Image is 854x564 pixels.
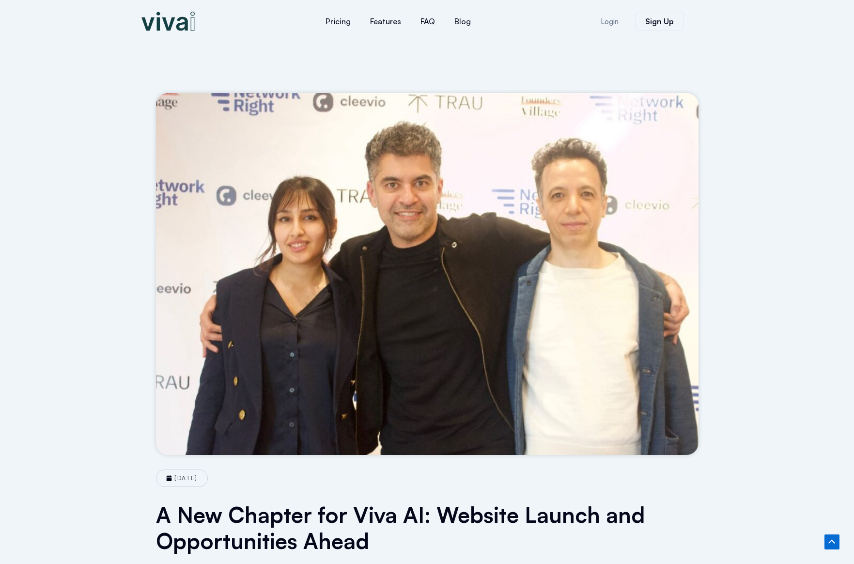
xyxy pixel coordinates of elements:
a: Features [360,10,411,33]
span: Login [601,18,619,25]
a: Sign Up [635,12,684,31]
time: [DATE] [174,474,197,482]
a: [DATE] [166,475,197,482]
a: Blog [445,10,481,33]
a: FAQ [411,10,445,33]
h1: A New Chapter for Viva AI: Website Launch and Opportunities Ahead [156,501,699,554]
a: Login [589,12,630,31]
nav: Menu [258,10,539,33]
span: Sign Up [645,17,674,25]
a: Pricing [316,10,360,33]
